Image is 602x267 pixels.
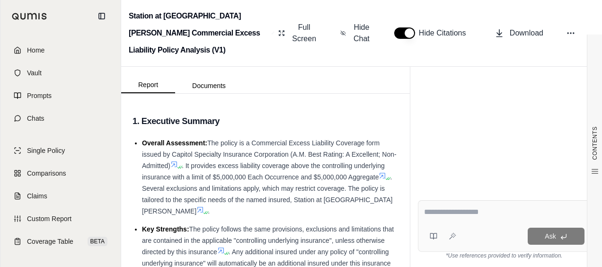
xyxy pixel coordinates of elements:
h2: Station at [GEOGRAPHIC_DATA][PERSON_NAME] Commercial Excess Liability Policy Analysis (V1) [129,8,268,59]
a: Vault [6,62,115,83]
a: Prompts [6,85,115,106]
a: Home [6,40,115,61]
a: Custom Report [6,208,115,229]
a: Comparisons [6,163,115,184]
a: Single Policy [6,140,115,161]
img: Qumis Logo [12,13,47,20]
span: Home [27,45,44,55]
span: BETA [88,237,107,246]
button: Documents [175,78,243,93]
span: Prompts [27,91,52,100]
span: Key Strengths: [142,225,189,233]
span: Hide Chat [352,22,372,44]
a: Coverage TableBETA [6,231,115,252]
span: Full Screen [291,22,318,44]
button: Ask [528,228,584,245]
span: Download [510,27,543,39]
span: Ask [545,232,556,240]
div: *Use references provided to verify information. [418,252,591,259]
span: Coverage Table [27,237,73,246]
a: Chats [6,108,115,129]
span: . Any additional insured under any policy of "controlling underlying insurance" will automaticall... [142,248,391,267]
button: Report [121,77,175,93]
span: Chats [27,114,44,123]
span: The policy is a Commercial Excess Liability Coverage form issued by Capitol Specialty Insurance C... [142,139,397,169]
button: Collapse sidebar [94,9,109,24]
span: . [208,207,210,215]
span: The policy follows the same provisions, exclusions and limitations that are contained in the appl... [142,225,394,256]
span: Claims [27,191,47,201]
button: Full Screen [274,18,321,48]
span: . It provides excess liability coverage above the controlling underlying insurance with a limit o... [142,162,385,181]
span: Comparisons [27,169,66,178]
a: Claims [6,186,115,206]
span: Vault [27,68,42,78]
span: Hide Citations [419,27,472,39]
span: Overall Assessment: [142,139,207,147]
span: Custom Report [27,214,71,223]
span: CONTENTS [591,126,599,160]
span: Single Policy [27,146,65,155]
button: Download [491,24,547,43]
button: Hide Chat [336,18,375,48]
h3: 1. Executive Summary [133,113,398,130]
